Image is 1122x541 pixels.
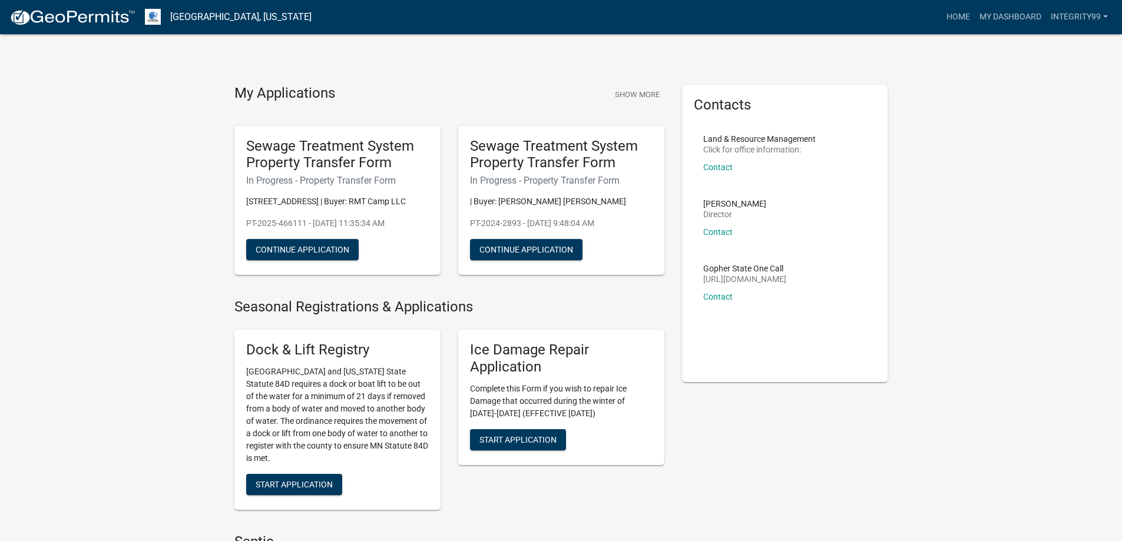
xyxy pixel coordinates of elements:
[1046,6,1113,28] a: Integrity99
[246,341,429,359] h5: Dock & Lift Registry
[975,6,1046,28] a: My Dashboard
[703,135,816,143] p: Land & Resource Management
[470,175,653,186] h6: In Progress - Property Transfer Form
[256,479,333,489] span: Start Application
[470,429,566,450] button: Start Application
[170,7,312,27] a: [GEOGRAPHIC_DATA], [US_STATE]
[703,264,786,273] p: Gopher State One Call
[942,6,975,28] a: Home
[703,200,766,208] p: [PERSON_NAME]
[703,145,816,154] p: Click for office information:
[703,210,766,218] p: Director
[470,239,582,260] button: Continue Application
[703,162,733,172] a: Contact
[145,9,161,25] img: Otter Tail County, Minnesota
[246,195,429,208] p: [STREET_ADDRESS] | Buyer: RMT Camp LLC
[703,275,786,283] p: [URL][DOMAIN_NAME]
[694,97,876,114] h5: Contacts
[470,217,653,230] p: PT-2024-2893 - [DATE] 9:48:04 AM
[610,85,664,104] button: Show More
[470,341,653,376] h5: Ice Damage Repair Application
[246,366,429,464] p: [GEOGRAPHIC_DATA] and [US_STATE] State Statute 84D requires a dock or boat lift to be out of the ...
[470,195,653,208] p: | Buyer: [PERSON_NAME] [PERSON_NAME]
[470,383,653,420] p: Complete this Form if you wish to repair Ice Damage that occurred during the winter of [DATE]-[DA...
[246,175,429,186] h6: In Progress - Property Transfer Form
[703,292,733,301] a: Contact
[246,239,359,260] button: Continue Application
[246,217,429,230] p: PT-2025-466111 - [DATE] 11:35:34 AM
[246,138,429,172] h5: Sewage Treatment System Property Transfer Form
[246,474,342,495] button: Start Application
[234,298,664,316] h4: Seasonal Registrations & Applications
[470,138,653,172] h5: Sewage Treatment System Property Transfer Form
[479,434,557,444] span: Start Application
[234,85,335,102] h4: My Applications
[703,227,733,237] a: Contact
